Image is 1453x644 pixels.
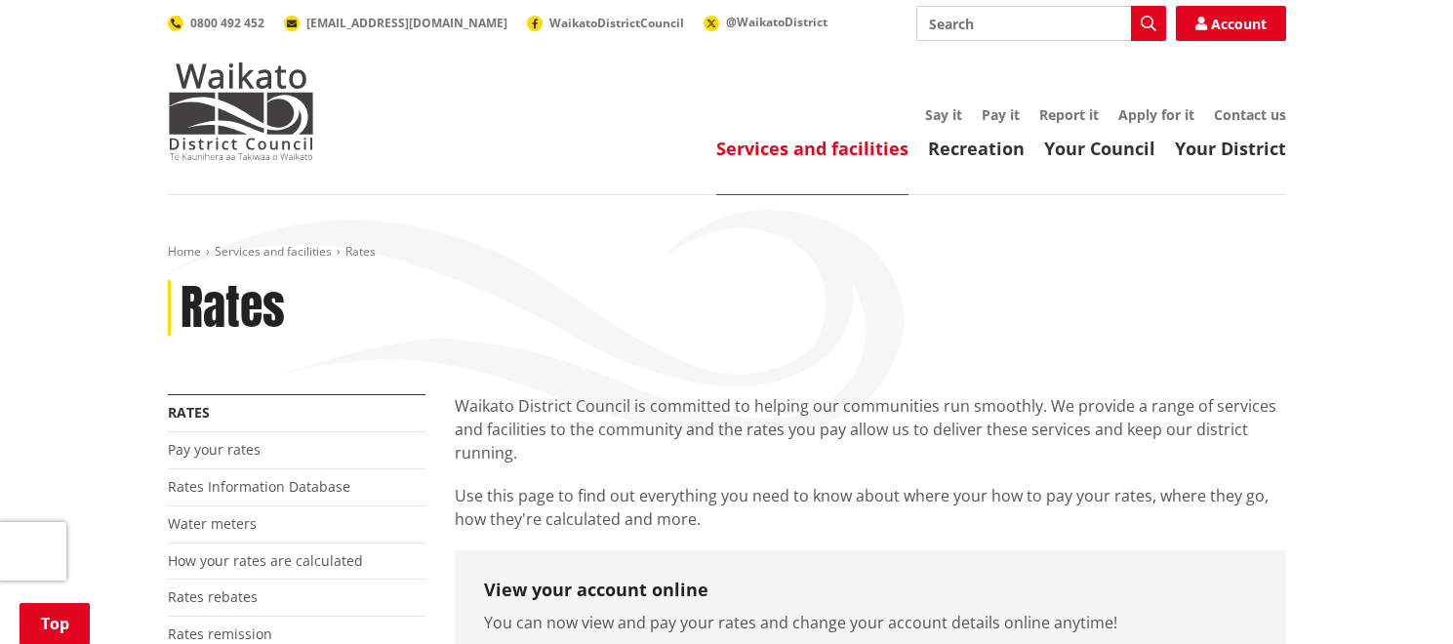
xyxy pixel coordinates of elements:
a: Rates rebates [168,587,258,606]
a: Pay your rates [168,440,261,459]
a: Apply for it [1118,105,1194,124]
img: Waikato District Council - Te Kaunihera aa Takiwaa o Waikato [168,62,314,160]
p: Waikato District Council is committed to helping our communities run smoothly. We provide a range... [455,394,1286,464]
a: Rates Information Database [168,477,350,496]
a: Top [20,603,90,644]
span: @WaikatoDistrict [726,14,827,30]
a: Recreation [928,137,1025,160]
nav: breadcrumb [168,244,1286,261]
a: @WaikatoDistrict [704,14,827,30]
a: Your District [1175,137,1286,160]
p: Use this page to find out everything you need to know about where your how to pay your rates, whe... [455,484,1286,531]
input: Search input [916,6,1166,41]
a: Rates [168,403,210,422]
a: Say it [925,105,962,124]
a: Report it [1039,105,1099,124]
a: Water meters [168,514,257,533]
a: Rates remission [168,624,272,643]
a: 0800 492 452 [168,15,264,31]
p: You can now view and pay your rates and change your account details online anytime! [484,611,1257,634]
a: Home [168,243,201,260]
a: Services and facilities [716,137,908,160]
a: Services and facilities [215,243,332,260]
a: Account [1176,6,1286,41]
span: [EMAIL_ADDRESS][DOMAIN_NAME] [306,15,507,31]
span: Rates [345,243,376,260]
span: 0800 492 452 [190,15,264,31]
h1: Rates [181,280,285,337]
a: Your Council [1044,137,1155,160]
a: [EMAIL_ADDRESS][DOMAIN_NAME] [284,15,507,31]
a: WaikatoDistrictCouncil [527,15,684,31]
a: How your rates are calculated [168,551,363,570]
h3: View your account online [484,580,1257,601]
a: Contact us [1214,105,1286,124]
span: WaikatoDistrictCouncil [549,15,684,31]
a: Pay it [982,105,1020,124]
